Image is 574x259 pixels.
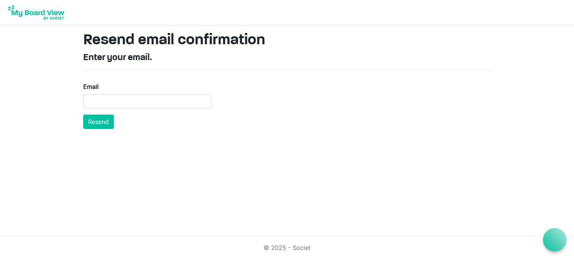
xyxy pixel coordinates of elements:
[6,3,67,22] img: My Board View Logo
[83,31,491,50] h1: Resend email confirmation
[264,244,310,251] a: © 2025 - Societ
[83,115,114,129] button: Resend
[83,82,99,91] label: Email
[83,53,491,64] h4: Enter your email.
